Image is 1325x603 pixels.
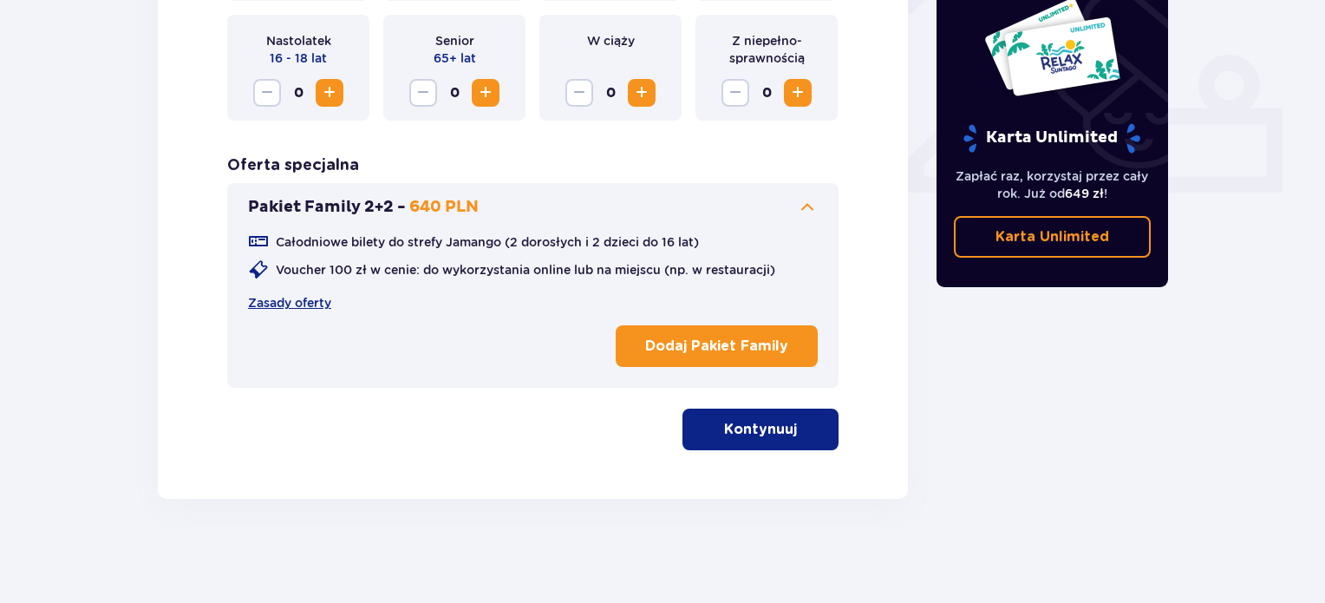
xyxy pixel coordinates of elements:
button: Zmniejsz [253,79,281,107]
button: Kontynuuj [682,409,839,450]
button: Zmniejsz [409,79,437,107]
span: 0 [284,79,312,107]
p: Pakiet Family 2+2 - [248,197,406,218]
button: Pakiet Family 2+2 -640 PLN [248,197,818,218]
p: 16 - 18 lat [270,49,327,67]
span: 0 [753,79,780,107]
p: 640 PLN [409,197,479,218]
p: Karta Unlimited [995,227,1109,246]
h3: Oferta specjalna [227,155,359,176]
button: Zwiększ [628,79,656,107]
p: Całodniowe bilety do strefy Jamango (2 dorosłych i 2 dzieci do 16 lat) [276,233,699,251]
span: 0 [441,79,468,107]
p: W ciąży [587,32,635,49]
p: 65+ lat [434,49,476,67]
p: Zapłać raz, korzystaj przez cały rok. Już od ! [954,167,1152,202]
button: Zmniejsz [565,79,593,107]
p: Senior [435,32,474,49]
button: Zwiększ [316,79,343,107]
p: Kontynuuj [724,420,797,439]
p: Z niepełno­sprawnością [709,32,824,67]
p: Karta Unlimited [962,123,1142,154]
button: Dodaj Pakiet Family [616,325,818,367]
button: Zwiększ [472,79,499,107]
span: 649 zł [1065,187,1104,200]
p: Nastolatek [266,32,331,49]
span: 0 [597,79,624,107]
p: Voucher 100 zł w cenie: do wykorzystania online lub na miejscu (np. w restauracji) [276,261,775,279]
button: Zwiększ [784,79,812,107]
a: Zasady oferty [248,294,331,311]
p: Dodaj Pakiet Family [645,337,788,356]
a: Karta Unlimited [954,216,1152,258]
button: Zmniejsz [721,79,749,107]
